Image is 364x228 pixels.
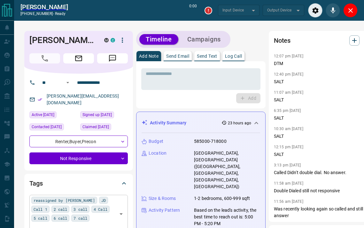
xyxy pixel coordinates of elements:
p: 12:40 pm [DATE] [274,72,303,77]
span: 6 call [54,215,67,221]
span: 5 call [34,215,47,221]
span: ready [55,11,66,16]
p: Log Call [225,54,242,58]
button: Open [64,79,72,86]
div: Mute [326,3,340,18]
span: Call 1 [34,206,47,212]
div: condos.ca [111,38,115,42]
span: Claimed [DATE] [82,124,109,130]
span: Signed up [DATE] [82,112,112,118]
div: Tue Mar 24 2020 [80,111,128,120]
p: [PHONE_NUMBER] - [20,11,68,17]
p: 12:07 pm [DATE] [274,54,303,58]
div: Renter , Buyer , Precon [29,136,128,147]
p: Budget [149,138,163,145]
p: Send Text [197,54,217,58]
p: 6:35 pm [DATE] [274,108,301,113]
div: Sun Jul 27 2025 [29,111,77,120]
span: Active [DATE] [32,112,54,118]
span: JD [101,197,106,203]
button: Open [117,210,126,218]
p: 11:56 am [DATE] [274,199,303,204]
div: Tags [29,176,128,191]
span: Call [29,53,60,63]
div: Audio Settings [308,3,322,18]
p: Activity Pattern [149,207,180,214]
span: 7 call [74,215,87,221]
button: Timeline [139,34,178,45]
h2: Tags [29,178,43,188]
p: Location [149,150,167,157]
p: 11:58 am [DATE] [274,181,303,186]
h1: [PERSON_NAME] [29,35,95,45]
span: reassigned by [PERSON_NAME] [34,197,95,203]
div: Close [343,3,358,18]
span: Contacted [DATE] [32,124,62,130]
span: Email [63,53,94,63]
span: Message [97,53,128,63]
span: 3 call [74,206,87,212]
p: 3:13 pm [DATE] [274,163,301,167]
p: Based on the lead's activity, the best time to reach out is: 5:00 PM - 5:20 PM [194,207,260,227]
p: 12:15 pm [DATE] [274,145,303,149]
p: Add Note [139,54,159,58]
p: 11:07 am [DATE] [274,90,303,95]
p: [GEOGRAPHIC_DATA], [GEOGRAPHIC_DATA] ([GEOGRAPHIC_DATA], [GEOGRAPHIC_DATA], [GEOGRAPHIC_DATA], [G... [194,150,260,190]
p: Size & Rooms [149,195,176,202]
div: Activity Summary23 hours ago [142,117,260,129]
div: mrloft.ca [104,38,109,42]
p: Activity Summary [150,120,186,126]
div: Sun Mar 30 2025 [80,123,128,132]
p: Send Email [166,54,189,58]
a: [PERSON_NAME] [20,3,68,11]
p: 0:00 [189,3,197,18]
button: Campaigns [181,34,227,45]
p: 10:30 am [DATE] [274,127,303,131]
div: Not Responsive [29,152,128,164]
p: 1-2 bedrooms, 600-999 sqft [194,195,250,202]
span: 2 call [54,206,67,212]
p: 23 hours ago [228,120,251,126]
p: 585000-718000 [194,138,227,145]
a: [PERSON_NAME][EMAIL_ADDRESS][DOMAIN_NAME] [47,93,119,105]
svg: Email Verified [38,97,42,102]
h2: Notes [274,35,290,46]
span: 4 Call [94,206,107,212]
div: Thu Jun 26 2025 [29,123,77,132]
